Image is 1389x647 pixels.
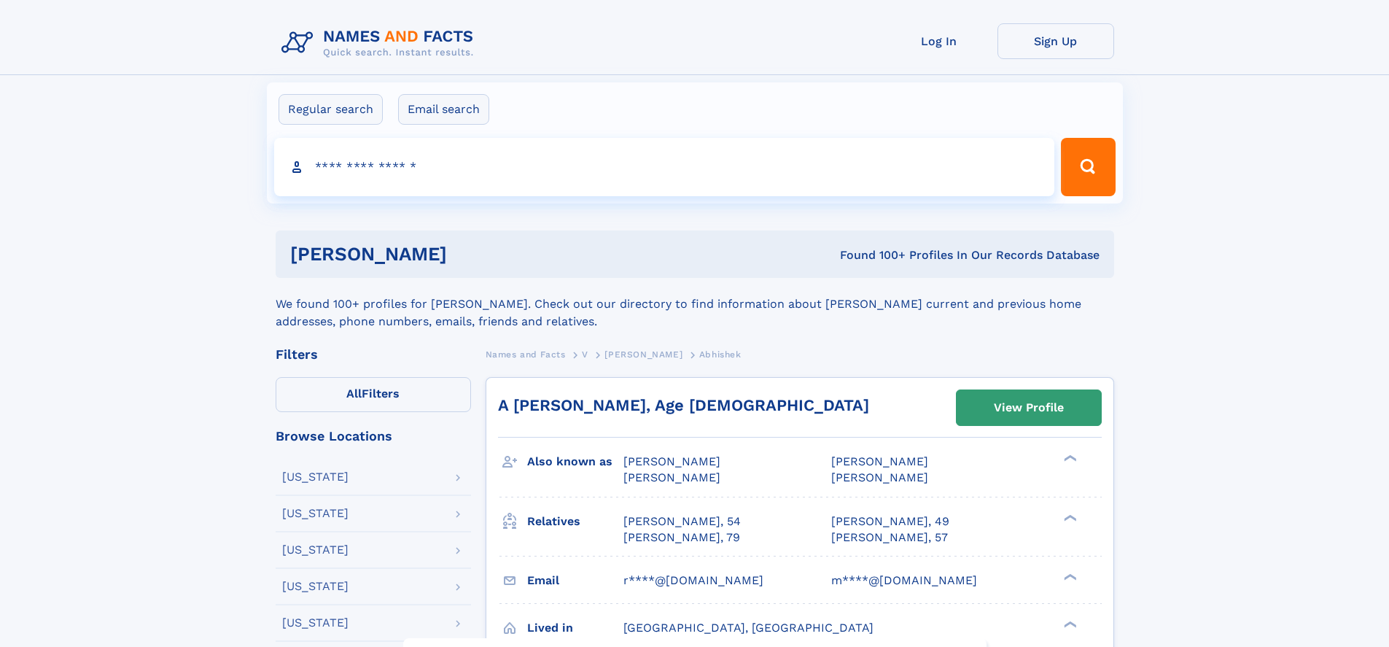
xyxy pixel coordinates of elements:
[623,530,740,546] a: [PERSON_NAME], 79
[276,430,471,443] div: Browse Locations
[279,94,383,125] label: Regular search
[398,94,489,125] label: Email search
[282,544,349,556] div: [US_STATE]
[582,345,588,363] a: V
[623,514,741,530] a: [PERSON_NAME], 54
[1061,138,1115,196] button: Search Button
[699,349,742,360] span: Abhishek
[604,349,682,360] span: [PERSON_NAME]
[282,617,349,629] div: [US_STATE]
[623,454,720,468] span: [PERSON_NAME]
[346,387,362,400] span: All
[498,396,869,414] a: A [PERSON_NAME], Age [DEMOGRAPHIC_DATA]
[486,345,566,363] a: Names and Facts
[604,345,682,363] a: [PERSON_NAME]
[276,278,1114,330] div: We found 100+ profiles for [PERSON_NAME]. Check out our directory to find information about [PERS...
[282,508,349,519] div: [US_STATE]
[997,23,1114,59] a: Sign Up
[527,568,623,593] h3: Email
[643,247,1100,263] div: Found 100+ Profiles In Our Records Database
[1060,619,1078,629] div: ❯
[582,349,588,360] span: V
[1060,572,1078,581] div: ❯
[282,471,349,483] div: [US_STATE]
[282,581,349,592] div: [US_STATE]
[527,449,623,474] h3: Also known as
[276,23,486,63] img: Logo Names and Facts
[623,621,874,635] span: [GEOGRAPHIC_DATA], [GEOGRAPHIC_DATA]
[831,530,948,546] a: [PERSON_NAME], 57
[527,509,623,534] h3: Relatives
[994,391,1064,425] div: View Profile
[1060,454,1078,463] div: ❯
[274,138,1055,196] input: search input
[527,616,623,640] h3: Lived in
[831,470,928,484] span: [PERSON_NAME]
[831,514,949,530] a: [PERSON_NAME], 49
[1060,513,1078,522] div: ❯
[831,454,928,468] span: [PERSON_NAME]
[881,23,997,59] a: Log In
[957,390,1101,425] a: View Profile
[623,470,720,484] span: [PERSON_NAME]
[276,348,471,361] div: Filters
[290,245,644,263] h1: [PERSON_NAME]
[276,377,471,412] label: Filters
